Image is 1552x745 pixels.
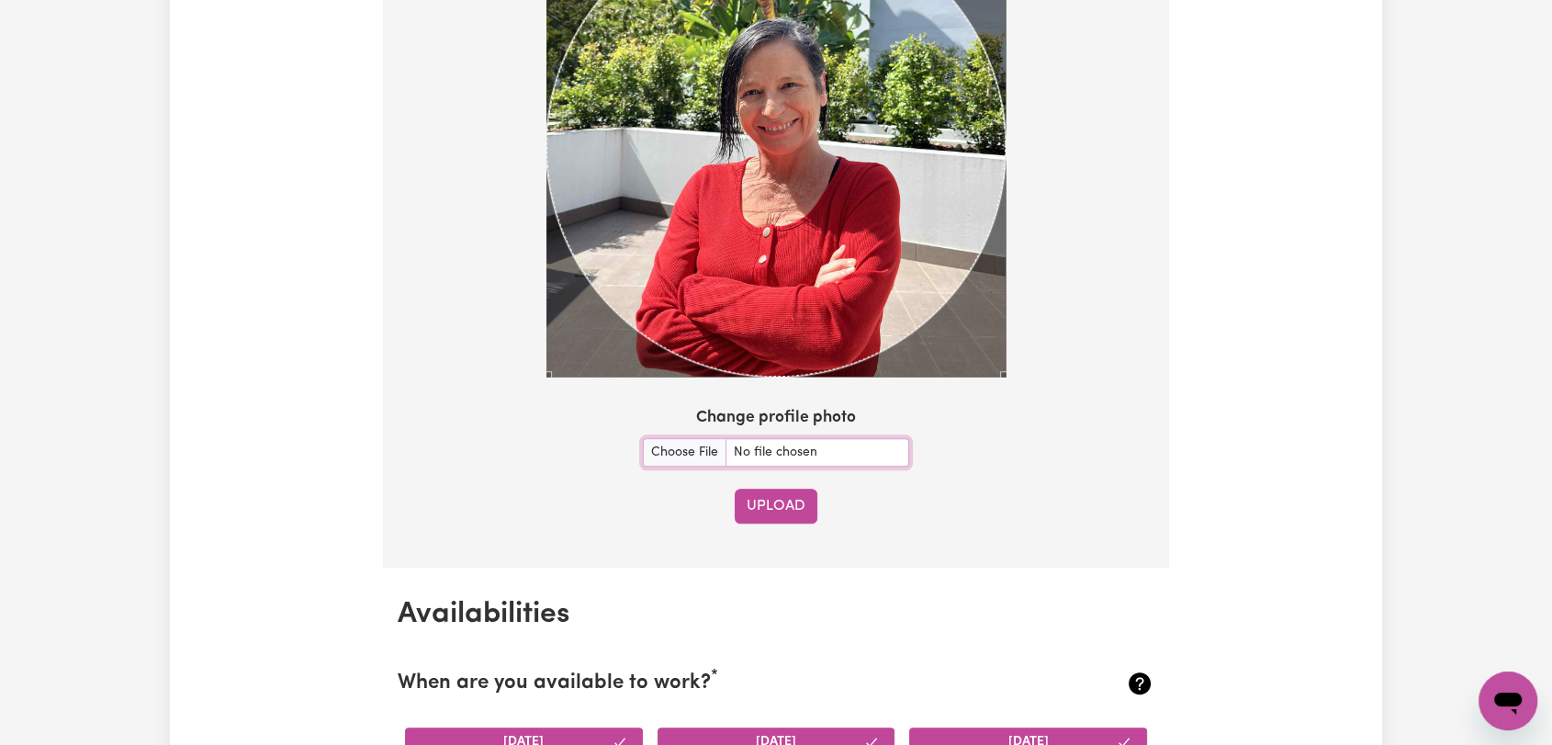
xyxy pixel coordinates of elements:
[735,489,817,524] button: Upload
[398,597,1154,632] h2: Availabilities
[696,406,856,430] label: Change profile photo
[1479,672,1537,730] iframe: Button to launch messaging window
[398,672,1029,696] h2: When are you available to work?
